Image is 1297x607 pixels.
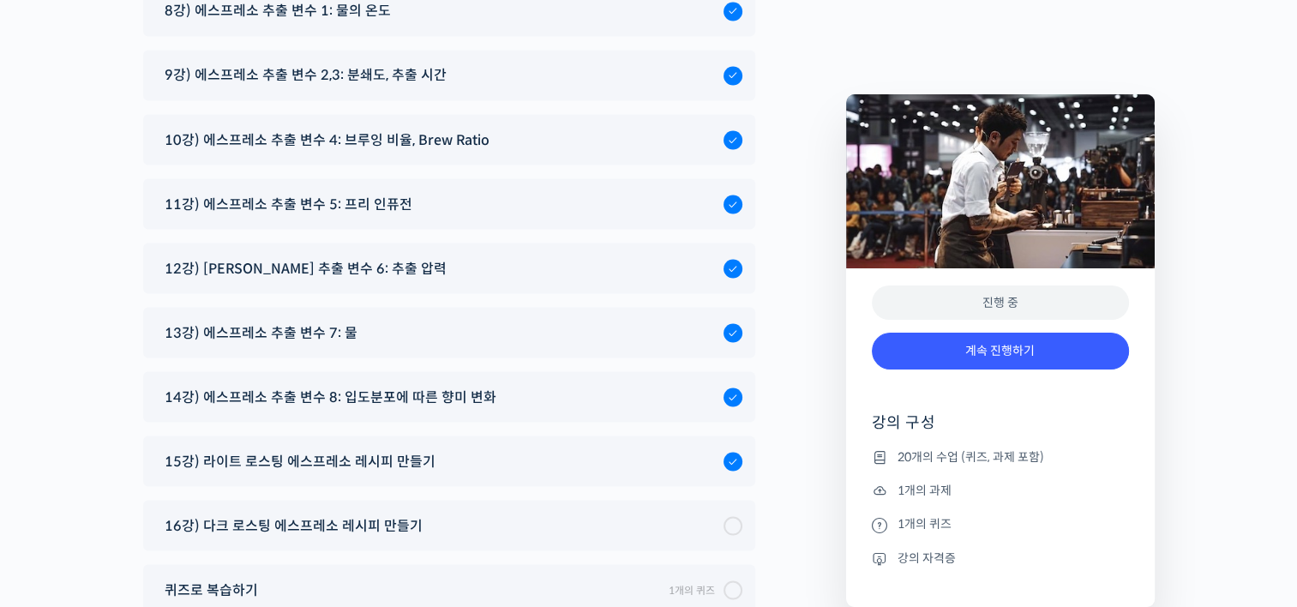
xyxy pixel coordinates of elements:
li: 20개의 수업 (퀴즈, 과제 포함) [872,447,1129,467]
span: 설정 [265,490,285,504]
span: 홈 [54,490,64,504]
a: 10강) 에스프레소 추출 변수 4: 브루잉 비율, Brew Ratio [156,128,742,151]
span: 14강) 에스프레소 추출 변수 8: 입도분포에 따른 향미 변화 [165,385,496,408]
h4: 강의 구성 [872,412,1129,447]
span: 12강) [PERSON_NAME] 추출 변수 6: 추출 압력 [165,256,447,279]
a: 14강) 에스프레소 추출 변수 8: 입도분포에 따른 향미 변화 [156,385,742,408]
li: 강의 자격증 [872,548,1129,568]
span: 9강) 에스프레소 추출 변수 2,3: 분쇄도, 추출 시간 [165,63,447,87]
span: 11강) 에스프레소 추출 변수 5: 프리 인퓨전 [165,192,412,215]
a: 홈 [5,465,113,508]
span: 퀴즈로 복습하기 [165,578,258,601]
span: 10강) 에스프레소 추출 변수 4: 브루잉 비율, Brew Ratio [165,128,489,151]
a: 11강) 에스프레소 추출 변수 5: 프리 인퓨전 [156,192,742,215]
a: 13강) 에스프레소 추출 변수 7: 물 [156,321,742,344]
span: 15강) 라이트 로스팅 에스프레소 레시피 만들기 [165,449,435,472]
a: 15강) 라이트 로스팅 에스프레소 레시피 만들기 [156,449,742,472]
a: 16강) 다크 로스팅 에스프레소 레시피 만들기 [156,514,742,537]
a: 9강) 에스프레소 추출 변수 2,3: 분쇄도, 추출 시간 [156,63,742,87]
span: 대화 [157,491,177,505]
a: 계속 진행하기 [872,333,1129,370]
span: 16강) 다크 로스팅 에스프레소 레시피 만들기 [165,514,423,537]
span: 1개의 퀴즈 [669,583,715,596]
span: 13강) 에스프레소 추출 변수 7: 물 [165,321,357,344]
a: 설정 [221,465,329,508]
div: 진행 중 [872,285,1129,321]
a: 퀴즈로 복습하기 1개의 퀴즈 [156,578,742,601]
li: 1개의 과제 [872,480,1129,501]
a: 대화 [113,465,221,508]
li: 1개의 퀴즈 [872,514,1129,535]
a: 12강) [PERSON_NAME] 추출 변수 6: 추출 압력 [156,256,742,279]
